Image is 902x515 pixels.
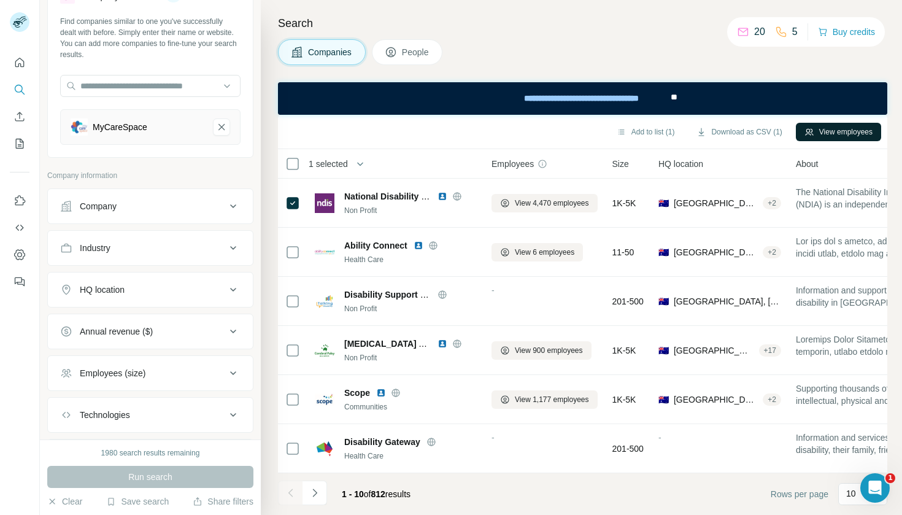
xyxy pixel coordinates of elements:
[515,394,589,405] span: View 1,177 employees
[612,246,634,258] span: 11-50
[315,193,334,213] img: Logo of National Disability Insurance Agency
[10,217,29,239] button: Use Surfe API
[763,198,781,209] div: + 2
[364,489,371,499] span: of
[48,275,253,304] button: HQ location
[93,121,147,133] div: MyCareSpace
[438,339,447,349] img: LinkedIn logo
[80,367,145,379] div: Employees (size)
[885,473,895,483] span: 1
[491,341,592,360] button: View 900 employees
[342,489,411,499] span: results
[10,271,29,293] button: Feedback
[10,79,29,101] button: Search
[344,254,477,265] div: Health Care
[344,352,477,363] div: Non Profit
[315,439,334,459] img: Logo of Disability Gateway
[80,284,125,296] div: HQ location
[10,244,29,266] button: Dashboard
[612,393,636,406] span: 1K-5K
[402,46,430,58] span: People
[818,23,875,41] button: Buy credits
[10,190,29,212] button: Use Surfe on LinkedIn
[80,200,117,212] div: Company
[71,118,88,136] img: MyCareSpace-logo
[278,82,887,115] iframe: Banner
[658,246,669,258] span: 🇦🇺
[308,46,353,58] span: Companies
[612,344,636,357] span: 1K-5K
[763,394,781,405] div: + 2
[80,325,153,338] div: Annual revenue ($)
[846,487,856,500] p: 10
[60,16,241,60] div: Find companies similar to one you've successfully dealt with before. Simply enter their name or w...
[315,292,334,311] img: Logo of Disability Support Guide
[315,242,334,262] img: Logo of Ability Connect
[213,118,230,136] button: MyCareSpace-remove-button
[658,344,669,357] span: 🇦🇺
[515,247,574,258] span: View 6 employees
[344,290,444,300] span: Disability Support Guide
[106,495,169,508] button: Save search
[612,197,636,209] span: 1K-5K
[658,295,669,308] span: 🇦🇺
[491,285,495,295] span: -
[344,239,407,252] span: Ability Connect
[796,123,881,141] button: View employees
[658,158,703,170] span: HQ location
[371,489,385,499] span: 812
[315,390,334,409] img: Logo of Scope
[491,433,495,443] span: -
[344,303,477,314] div: Non Profit
[674,393,758,406] span: [GEOGRAPHIC_DATA], [GEOGRAPHIC_DATA]
[344,451,477,462] div: Health Care
[344,339,452,349] span: [MEDICAL_DATA] Alliance
[10,106,29,128] button: Enrich CSV
[80,242,110,254] div: Industry
[278,15,887,32] h4: Search
[515,198,589,209] span: View 4,470 employees
[48,317,253,346] button: Annual revenue ($)
[491,243,583,261] button: View 6 employees
[48,192,253,221] button: Company
[193,495,253,508] button: Share filters
[344,387,370,399] span: Scope
[344,205,477,216] div: Non Profit
[438,192,447,201] img: LinkedIn logo
[658,433,661,443] span: -
[763,247,781,258] div: + 2
[674,295,781,308] span: [GEOGRAPHIC_DATA], [GEOGRAPHIC_DATA]
[658,393,669,406] span: 🇦🇺
[612,443,644,455] span: 201-500
[376,388,386,398] img: LinkedIn logo
[759,345,781,356] div: + 17
[491,158,534,170] span: Employees
[80,409,130,421] div: Technologies
[344,401,477,412] div: Communities
[674,246,758,258] span: [GEOGRAPHIC_DATA], [GEOGRAPHIC_DATA]
[344,192,495,201] span: National Disability Insurance Agency
[48,400,253,430] button: Technologies
[491,390,598,409] button: View 1,177 employees
[10,52,29,74] button: Quick start
[303,481,327,505] button: Navigate to next page
[48,358,253,388] button: Employees (size)
[860,473,890,503] iframe: Intercom live chat
[315,341,334,360] img: Logo of Cerebral Palsy Alliance
[754,25,765,39] p: 20
[414,241,423,250] img: LinkedIn logo
[10,133,29,155] button: My lists
[101,447,200,459] div: 1980 search results remaining
[674,197,758,209] span: [GEOGRAPHIC_DATA], [GEOGRAPHIC_DATA]
[658,197,669,209] span: 🇦🇺
[792,25,798,39] p: 5
[674,344,754,357] span: [GEOGRAPHIC_DATA], [GEOGRAPHIC_DATA]
[515,345,583,356] span: View 900 employees
[47,170,253,181] p: Company information
[608,123,684,141] button: Add to list (1)
[344,436,420,448] span: Disability Gateway
[688,123,790,141] button: Download as CSV (1)
[48,233,253,263] button: Industry
[309,158,348,170] span: 1 selected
